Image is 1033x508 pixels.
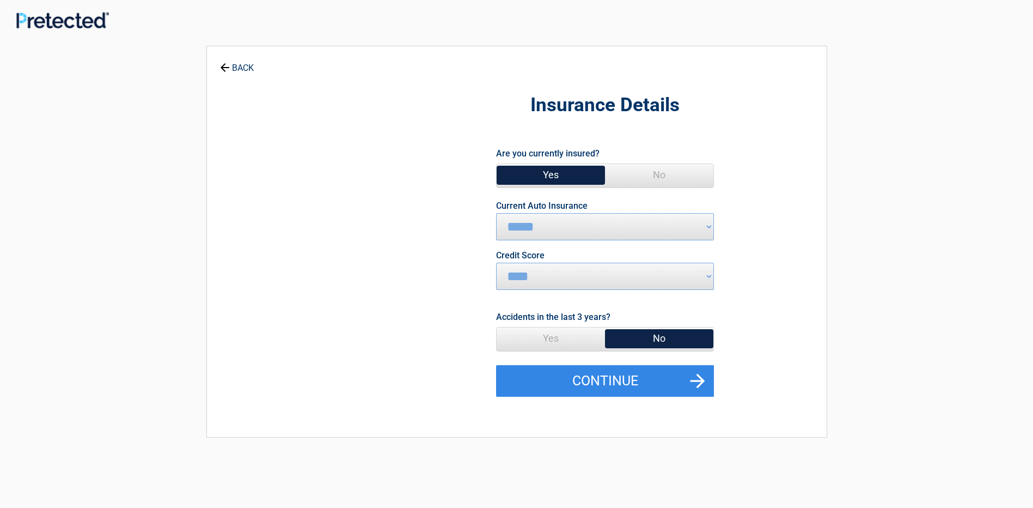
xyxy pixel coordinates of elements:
label: Are you currently insured? [496,146,600,161]
span: No [605,164,713,186]
label: Credit Score [496,251,545,260]
span: Yes [497,328,605,349]
label: Accidents in the last 3 years? [496,310,610,324]
a: BACK [218,53,256,72]
span: Yes [497,164,605,186]
span: No [605,328,713,349]
button: Continue [496,365,714,397]
label: Current Auto Insurance [496,202,588,210]
h2: Insurance Details [355,93,855,118]
img: Main Logo [16,12,109,29]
